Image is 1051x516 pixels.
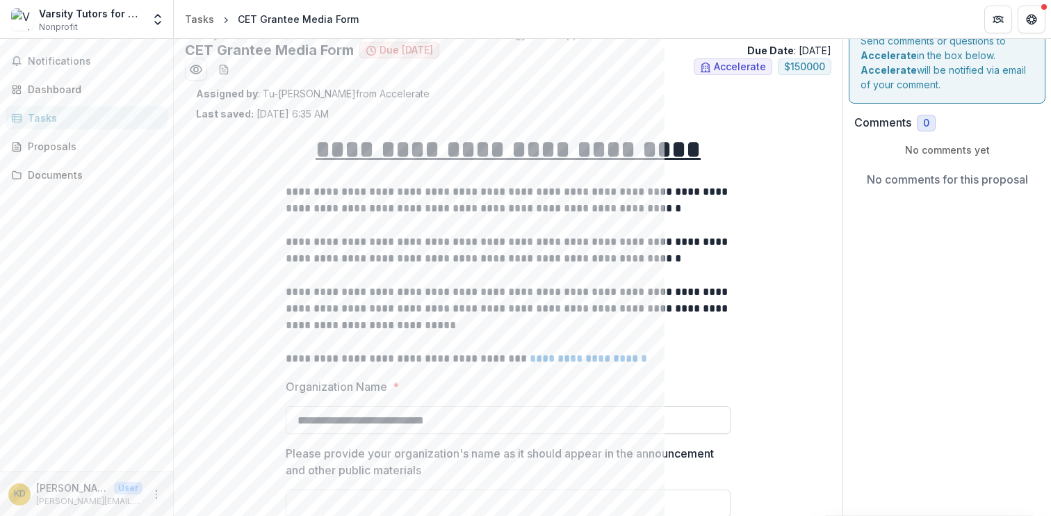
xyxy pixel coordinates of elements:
div: Dashboard [28,82,156,97]
a: Proposals [6,135,168,158]
strong: Assigned by [196,88,258,99]
h2: CET Grantee Media Form [185,42,354,58]
h2: Comments [854,116,911,129]
strong: Last saved: [196,108,254,120]
strong: Accelerate [861,49,917,61]
div: Tasks [185,12,214,26]
div: CET Grantee Media Form [238,12,359,26]
strong: Accelerate [861,64,917,76]
span: Nonprofit [39,21,78,33]
button: Open entity switcher [148,6,168,33]
p: [DATE] 6:35 AM [196,106,329,121]
div: Varsity Tutors for Schools LLC [39,6,142,21]
p: No comments yet [854,143,1040,157]
a: Tasks [6,106,168,129]
a: Dashboard [6,78,168,101]
button: Get Help [1018,6,1045,33]
strong: Due Date [747,45,794,56]
nav: breadcrumb [179,9,364,29]
p: Organization Name [286,378,387,395]
div: Proposals [28,139,156,154]
p: : [DATE] [747,43,831,58]
img: Varsity Tutors for Schools LLC [11,8,33,31]
p: [PERSON_NAME] [36,481,108,495]
p: [PERSON_NAME][EMAIL_ADDRESS][PERSON_NAME][DOMAIN_NAME] [36,495,142,508]
div: Kelly Dean [14,490,26,499]
button: download-word-button [213,58,235,81]
p: No comments for this proposal [867,171,1028,188]
p: Please provide your organization's name as it should appear in the announcement and other public ... [286,445,722,478]
div: Send comments or questions to in the box below. will be notified via email of your comment. [849,22,1045,104]
span: Due [DATE] [380,45,433,56]
span: 0 [923,118,929,129]
p: : Tu-[PERSON_NAME] from Accelerate [196,86,820,101]
button: More [148,486,165,503]
div: Tasks [28,111,156,125]
button: Partners [984,6,1012,33]
a: Tasks [179,9,220,29]
a: Documents [6,163,168,186]
div: Documents [28,168,156,182]
span: Notifications [28,56,162,67]
span: $ 150000 [784,61,825,73]
span: Accelerate [714,61,766,73]
p: User [114,482,142,494]
button: Notifications [6,50,168,72]
button: Preview 3abb4526-ed8d-4ba4-a382-1fb567103ae3.pdf [185,58,207,81]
